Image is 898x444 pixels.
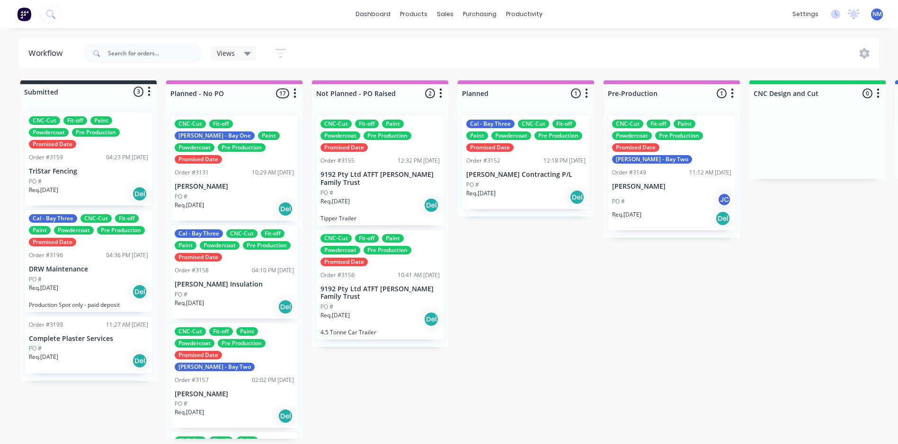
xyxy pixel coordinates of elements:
div: productivity [501,7,547,21]
div: Order #3157 [175,376,209,384]
div: Pre Production [218,143,266,152]
div: Del [132,284,147,299]
div: purchasing [458,7,501,21]
p: PO # [466,181,479,189]
div: 04:23 PM [DATE] [106,153,148,162]
p: 9192 Pty Ltd ATFT [PERSON_NAME] Family Trust [320,171,440,187]
div: CNC-Cut [226,229,258,238]
p: PO # [612,197,625,206]
div: CNC-Cut [80,214,112,223]
div: 12:32 PM [DATE] [398,157,440,165]
div: CNC-Cut [518,120,549,128]
div: Del [278,299,293,314]
p: Req. [DATE] [320,311,350,320]
div: products [395,7,432,21]
div: Promised Date [612,143,659,152]
div: Promised Date [320,143,368,152]
p: [PERSON_NAME] [175,390,294,398]
p: DRW Maintenance [29,265,148,273]
p: 9192 Pty Ltd ATFT [PERSON_NAME] Family Trust [320,285,440,301]
div: Order #319911:27 AM [DATE]Complete Plaster ServicesPO #Req.[DATE]Del [25,317,152,374]
p: PO # [29,344,42,353]
div: Cal - Bay ThreeCNC-CutFit-offPaintPowdercoatPre ProductionPromised DateOrder #319604:36 PM [DATE]... [25,210,152,312]
div: Del [424,312,439,327]
div: Powdercoat [175,143,214,152]
div: Fit-off [552,120,576,128]
div: Promised Date [29,238,76,246]
div: Paint [382,120,404,128]
div: Promised Date [466,143,514,152]
div: [PERSON_NAME] - Bay Two [612,155,692,164]
div: CNC-Cut [612,120,643,128]
div: Del [715,211,730,226]
div: Cal - Bay Three [466,120,515,128]
p: Req. [DATE] [466,189,496,198]
span: Views [217,48,235,58]
div: Order #3196 [29,251,63,260]
div: Promised Date [175,351,222,359]
div: Pre Production [97,226,145,235]
div: Pre Production [218,339,266,348]
div: CNC-Cut [320,120,352,128]
div: Powdercoat [175,339,214,348]
div: Paint [90,116,112,125]
div: Promised Date [320,258,368,266]
p: Req. [DATE] [612,210,641,219]
div: Cal - Bay Three [29,214,77,223]
div: Pre Production [364,246,411,254]
div: 02:02 PM [DATE] [252,376,294,384]
div: Powdercoat [320,246,360,254]
div: Pre Production [655,131,703,140]
div: Fit-off [355,234,379,243]
div: Promised Date [175,253,222,261]
p: Req. [DATE] [29,284,58,292]
span: NM [872,10,882,18]
div: Fit-off [209,120,233,128]
p: Req. [DATE] [320,197,350,206]
p: [PERSON_NAME] [175,183,294,191]
div: settings [788,7,823,21]
div: CNC-Cut [29,116,60,125]
div: Paint [175,241,196,250]
div: Pre Production [243,241,291,250]
div: Order #3199 [29,321,63,329]
p: PO # [29,177,42,186]
div: Del [569,190,585,205]
div: 10:29 AM [DATE] [252,168,294,177]
p: Req. [DATE] [29,186,58,194]
div: Del [132,353,147,368]
img: Factory [17,7,31,21]
div: Del [132,186,147,201]
div: Fit-off [63,116,87,125]
p: PO # [320,189,333,197]
div: 11:27 AM [DATE] [106,321,148,329]
div: Promised Date [175,155,222,164]
div: CNC-CutFit-off[PERSON_NAME] - Bay OnePaintPowdercoatPre ProductionPromised DateOrder #313110:29 A... [171,116,298,221]
div: Pre Production [72,128,120,137]
div: Paint [674,120,695,128]
p: PO # [175,290,187,299]
div: Fit-off [261,229,285,238]
p: TriStar Fencing [29,167,148,175]
div: Pre Production [364,131,411,140]
p: PO # [320,303,333,311]
div: Cal - Bay ThreeCNC-CutFit-offPaintPowdercoatPre ProductionPromised DateOrder #315212:18 PM [DATE]... [462,116,589,209]
p: Req. [DATE] [175,299,204,307]
div: [PERSON_NAME] - Bay Two [175,363,255,371]
div: Powdercoat [54,226,94,235]
div: CNC-Cut [175,120,206,128]
div: Paint [258,131,280,140]
p: 4.5 Tonne Car Trailer [320,329,440,336]
p: Req. [DATE] [29,353,58,361]
p: Req. [DATE] [175,408,204,417]
div: 04:36 PM [DATE] [106,251,148,260]
div: Del [278,201,293,217]
div: Order #3149 [612,168,646,177]
p: PO # [175,400,187,408]
p: [PERSON_NAME] Contracting P/L [466,171,586,179]
div: Pre Production [534,131,582,140]
p: PO # [175,192,187,201]
div: Paint [466,131,488,140]
input: Search for orders... [108,44,202,63]
p: PO # [29,275,42,284]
